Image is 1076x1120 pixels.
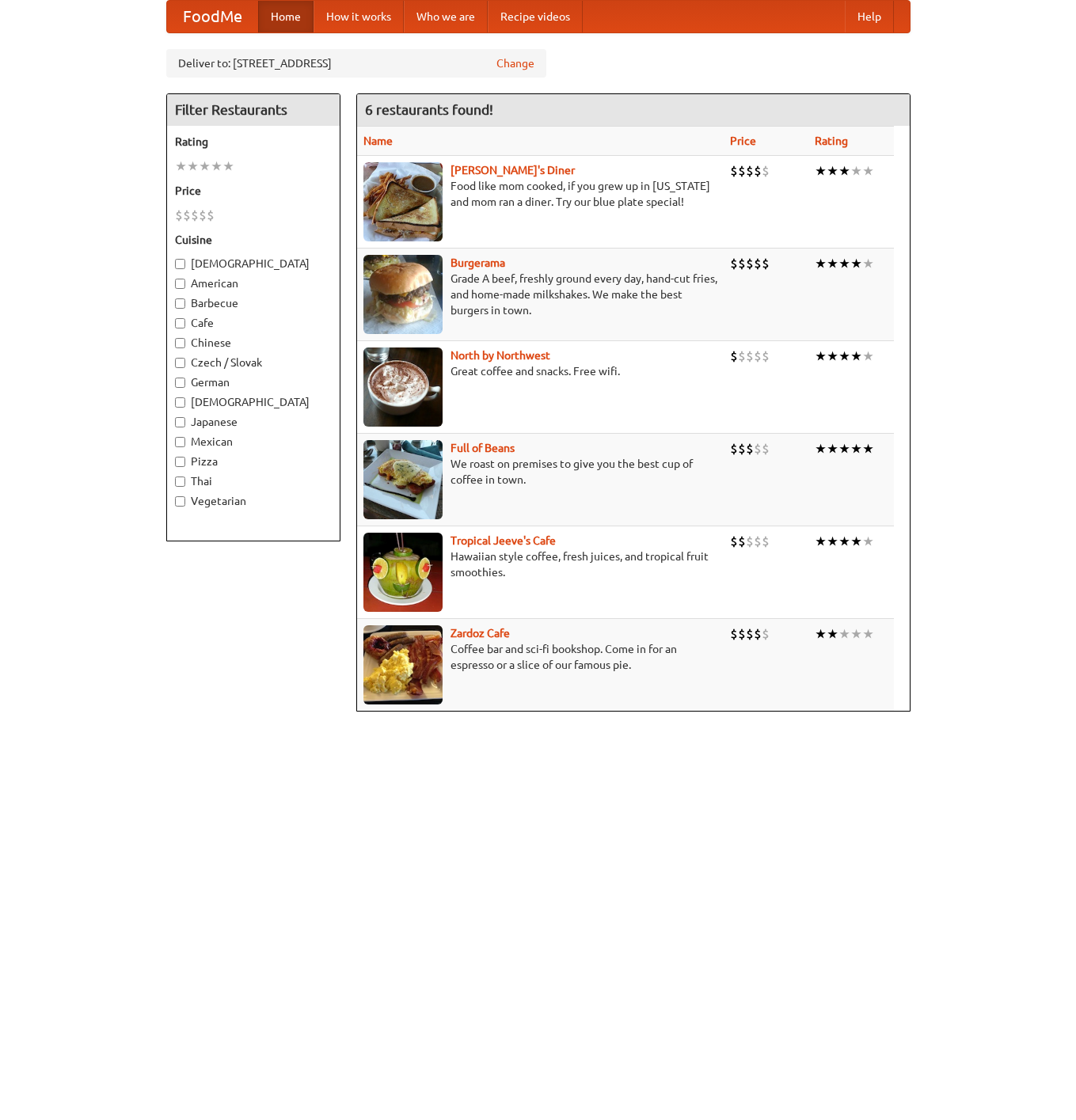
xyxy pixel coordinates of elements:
[827,625,838,643] li: ★
[730,347,738,365] li: $
[175,232,332,248] h5: Cuisine
[363,135,393,147] a: Name
[730,625,738,643] li: $
[815,347,827,365] li: ★
[363,255,443,334] img: burgerama.jpg
[175,338,185,348] input: Chinese
[850,625,862,643] li: ★
[746,440,754,457] li: $
[730,135,756,147] a: Price
[827,162,838,180] li: ★
[363,363,717,379] p: Great coffee and snacks. Free wifi.
[862,162,874,180] li: ★
[175,256,332,271] label: [DEMOGRAPHIC_DATA]
[451,256,505,269] a: Burgerama
[850,533,862,550] li: ★
[167,94,340,126] h4: Filter Restaurants
[838,440,850,457] li: ★
[175,295,332,311] label: Barbecue
[175,275,332,291] label: American
[762,440,770,457] li: $
[746,625,754,643] li: $
[363,440,443,519] img: beans.jpg
[850,347,862,365] li: ★
[862,347,874,365] li: ★
[838,255,850,272] li: ★
[862,255,874,272] li: ★
[746,533,754,550] li: $
[166,49,546,78] div: Deliver to: [STREET_ADDRESS]
[754,440,762,457] li: $
[167,1,258,32] a: FoodMe
[258,1,314,32] a: Home
[175,134,332,150] h5: Rating
[488,1,583,32] a: Recipe videos
[815,255,827,272] li: ★
[862,625,874,643] li: ★
[762,625,770,643] li: $
[838,347,850,365] li: ★
[850,440,862,457] li: ★
[762,347,770,365] li: $
[730,440,738,457] li: $
[183,207,191,224] li: $
[175,434,332,450] label: Mexican
[175,207,183,224] li: $
[175,318,185,328] input: Cafe
[175,279,185,289] input: American
[862,533,874,550] li: ★
[175,417,185,427] input: Japanese
[746,347,754,365] li: $
[754,162,762,180] li: $
[815,162,827,180] li: ★
[451,442,515,454] a: Full of Beans
[754,625,762,643] li: $
[730,162,738,180] li: $
[363,347,443,427] img: north.jpg
[754,347,762,365] li: $
[363,533,443,612] img: jeeves.jpg
[175,473,332,489] label: Thai
[738,162,746,180] li: $
[363,641,717,673] p: Coffee bar and sci-fi bookshop. Come in for an espresso or a slice of our famous pie.
[850,255,862,272] li: ★
[175,378,185,388] input: German
[175,394,332,410] label: [DEMOGRAPHIC_DATA]
[175,358,185,368] input: Czech / Slovak
[815,440,827,457] li: ★
[175,437,185,447] input: Mexican
[827,440,838,457] li: ★
[827,347,838,365] li: ★
[175,493,332,509] label: Vegetarian
[862,440,874,457] li: ★
[838,533,850,550] li: ★
[404,1,488,32] a: Who we are
[175,457,185,467] input: Pizza
[175,183,332,199] h5: Price
[762,162,770,180] li: $
[730,255,738,272] li: $
[365,102,493,117] ng-pluralize: 6 restaurants found!
[222,158,234,175] li: ★
[175,158,187,175] li: ★
[363,456,717,488] p: We roast on premises to give you the best cup of coffee in town.
[175,298,185,309] input: Barbecue
[815,533,827,550] li: ★
[175,355,332,370] label: Czech / Slovak
[175,335,332,351] label: Chinese
[451,627,510,640] a: Zardoz Cafe
[207,207,215,224] li: $
[363,625,443,704] img: zardoz.jpg
[738,625,746,643] li: $
[314,1,404,32] a: How it works
[746,162,754,180] li: $
[762,255,770,272] li: $
[175,496,185,507] input: Vegetarian
[827,533,838,550] li: ★
[199,207,207,224] li: $
[211,158,222,175] li: ★
[815,625,827,643] li: ★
